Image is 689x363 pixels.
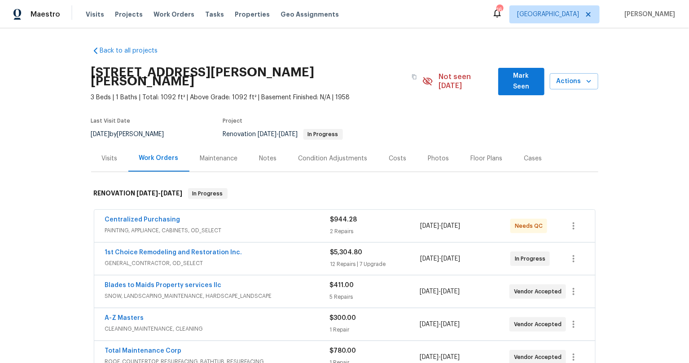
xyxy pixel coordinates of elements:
[621,10,676,19] span: [PERSON_NAME]
[91,46,177,55] a: Back to all projects
[420,321,439,328] span: [DATE]
[420,320,460,329] span: -
[91,131,110,137] span: [DATE]
[91,118,131,124] span: Last Visit Date
[86,10,104,19] span: Visits
[330,282,354,288] span: $411.00
[441,288,460,295] span: [DATE]
[91,68,407,86] h2: [STREET_ADDRESS][PERSON_NAME][PERSON_NAME]
[137,190,158,196] span: [DATE]
[515,221,546,230] span: Needs QC
[259,154,277,163] div: Notes
[105,249,242,256] a: 1st Choice Remodeling and Restoration Inc.
[441,321,460,328] span: [DATE]
[330,249,363,256] span: $5,304.80
[441,354,460,360] span: [DATE]
[304,132,342,137] span: In Progress
[496,5,503,14] div: 16
[205,11,224,18] span: Tasks
[420,221,460,230] span: -
[498,68,544,95] button: Mark Seen
[514,320,565,329] span: Vendor Accepted
[330,227,421,236] div: 2 Repairs
[91,129,175,140] div: by [PERSON_NAME]
[91,179,598,208] div: RENOVATION [DATE]-[DATE]In Progress
[441,223,460,229] span: [DATE]
[514,353,565,362] span: Vendor Accepted
[428,154,449,163] div: Photos
[420,354,439,360] span: [DATE]
[161,190,183,196] span: [DATE]
[105,324,330,333] span: CLEANING_MAINTENANCE, CLEANING
[471,154,503,163] div: Floor Plans
[420,256,439,262] span: [DATE]
[200,154,238,163] div: Maintenance
[517,10,579,19] span: [GEOGRAPHIC_DATA]
[139,154,179,163] div: Work Orders
[514,287,565,296] span: Vendor Accepted
[441,256,460,262] span: [DATE]
[105,259,330,268] span: GENERAL_CONTRACTOR, OD_SELECT
[550,73,598,90] button: Actions
[515,254,549,263] span: In Progress
[281,10,339,19] span: Geo Assignments
[557,76,591,87] span: Actions
[505,71,537,93] span: Mark Seen
[389,154,407,163] div: Costs
[102,154,118,163] div: Visits
[330,315,356,321] span: $300.00
[524,154,542,163] div: Cases
[439,72,493,90] span: Not seen [DATE]
[154,10,194,19] span: Work Orders
[105,282,222,288] a: Blades to Maids Property services llc
[420,287,460,296] span: -
[420,353,460,362] span: -
[91,93,423,102] span: 3 Beds | 1 Baths | Total: 1092 ft² | Above Grade: 1092 ft² | Basement Finished: N/A | 1958
[94,188,183,199] h6: RENOVATION
[330,292,420,301] div: 5 Repairs
[235,10,270,19] span: Properties
[105,348,182,354] a: Total Maintenance Corp
[330,325,420,334] div: 1 Repair
[137,190,183,196] span: -
[105,226,330,235] span: PAINTING, APPLIANCE, CABINETS, OD_SELECT
[330,217,357,223] span: $944.28
[420,288,439,295] span: [DATE]
[223,131,343,137] span: Renovation
[223,118,243,124] span: Project
[105,292,330,301] span: SNOW, LANDSCAPING_MAINTENANCE, HARDSCAPE_LANDSCAPE
[420,223,439,229] span: [DATE]
[298,154,368,163] div: Condition Adjustments
[189,189,227,198] span: In Progress
[105,315,144,321] a: A-Z Masters
[406,69,422,85] button: Copy Address
[258,131,298,137] span: -
[420,254,460,263] span: -
[105,217,180,223] a: Centralized Purchasing
[115,10,143,19] span: Projects
[258,131,277,137] span: [DATE]
[330,348,356,354] span: $780.00
[31,10,60,19] span: Maestro
[330,260,421,269] div: 12 Repairs | 7 Upgrade
[279,131,298,137] span: [DATE]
